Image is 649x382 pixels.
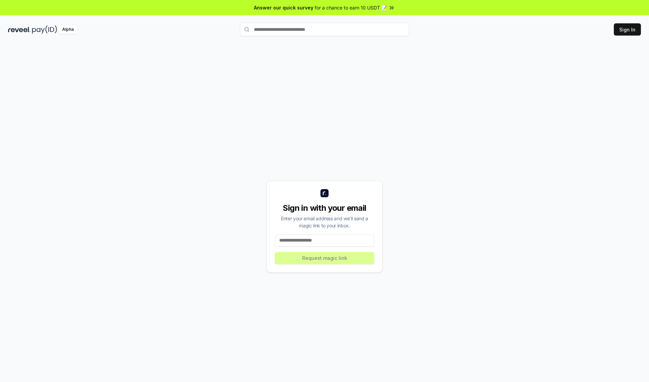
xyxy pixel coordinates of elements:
div: Sign in with your email [275,203,374,214]
div: Enter your email address and we’ll send a magic link to your inbox. [275,215,374,229]
img: logo_small [320,189,329,197]
div: Alpha [58,25,77,34]
button: Sign In [614,23,641,36]
img: pay_id [32,25,57,34]
span: Answer our quick survey [254,4,313,11]
span: for a chance to earn 10 USDT 📝 [315,4,387,11]
img: reveel_dark [8,25,31,34]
